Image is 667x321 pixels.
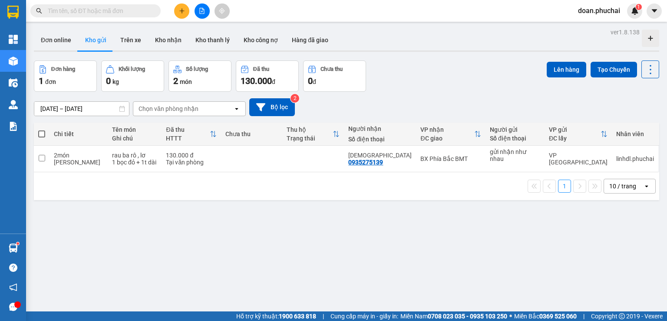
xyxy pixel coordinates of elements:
div: 130.000 đ [166,152,216,159]
img: logo-vxr [7,6,19,19]
span: 130.000 [241,76,272,86]
img: warehouse-icon [9,244,18,253]
button: Chưa thu0đ [303,60,366,92]
div: HTTT [166,135,209,142]
button: Khối lượng0kg [101,60,164,92]
span: 0 [106,76,111,86]
button: Đã thu130.000đ [236,60,299,92]
button: Kho công nợ [237,30,285,50]
div: Số điện thoại [490,135,540,142]
button: Kho nhận [148,30,188,50]
div: BX Phía Bắc BMT [420,155,481,162]
button: aim [215,3,230,19]
div: Người nhận [348,125,412,132]
span: ⚪️ [509,314,512,318]
th: Toggle SortBy [416,123,485,146]
div: Người gửi [490,126,540,133]
strong: 0369 525 060 [539,313,577,320]
button: Lên hàng [547,62,586,77]
div: rau ba rô , lơ [112,152,157,159]
span: Hỗ trợ kỹ thuật: [236,311,316,321]
div: Số lượng [186,66,208,72]
strong: 1900 633 818 [279,313,316,320]
div: Trạng thái [287,135,333,142]
span: đơn [45,78,56,85]
div: Tạo kho hàng mới [642,30,659,47]
sup: 1 [17,242,19,245]
span: Miền Bắc [514,311,577,321]
button: Kho thanh lý [188,30,237,50]
div: Chi tiết [54,130,103,137]
div: ĐC giao [420,135,474,142]
svg: open [643,183,650,190]
img: icon-new-feature [631,7,639,15]
span: Miền Nam [400,311,507,321]
div: 2 món [54,152,103,159]
div: ver 1.8.138 [611,27,640,37]
input: Select a date range. [34,102,129,116]
div: chùa phổ đà [348,152,412,159]
span: 1 [39,76,43,86]
sup: 1 [636,4,642,10]
div: linhdl.phuchai [616,155,654,162]
span: notification [9,283,17,291]
div: Đã thu [253,66,269,72]
button: 1 [558,180,571,193]
span: search [36,8,42,14]
img: warehouse-icon [9,78,18,87]
div: gửi nhận như nhau [490,148,540,162]
span: caret-down [650,7,658,15]
span: món [180,78,192,85]
span: | [583,311,584,321]
strong: 0708 023 035 - 0935 103 250 [428,313,507,320]
span: 2 [173,76,178,86]
div: VP gửi [549,126,601,133]
span: đ [272,78,275,85]
span: 1 [637,4,640,10]
div: Chưa thu [225,130,278,137]
input: Tìm tên, số ĐT hoặc mã đơn [48,6,150,16]
div: Tên món [112,126,157,133]
div: Khối lượng [119,66,145,72]
button: Số lượng2món [168,60,231,92]
th: Toggle SortBy [545,123,612,146]
span: plus [179,8,185,14]
div: ĐC lấy [549,135,601,142]
span: message [9,303,17,311]
div: Thu hộ [287,126,333,133]
div: Đơn hàng [51,66,75,72]
th: Toggle SortBy [282,123,344,146]
span: aim [219,8,225,14]
span: kg [112,78,119,85]
span: Cung cấp máy in - giấy in: [330,311,398,321]
div: 10 / trang [609,182,636,191]
span: question-circle [9,264,17,272]
div: Nhân viên [616,130,654,137]
div: VP nhận [420,126,474,133]
button: Bộ lọc [249,98,295,116]
button: Kho gửi [78,30,113,50]
span: doan.phuchai [571,5,627,16]
th: Toggle SortBy [162,123,221,146]
button: Đơn online [34,30,78,50]
div: Chưa thu [320,66,343,72]
div: Món [54,159,103,166]
button: file-add [195,3,210,19]
span: đ [313,78,316,85]
span: | [323,311,324,321]
div: Đã thu [166,126,209,133]
span: file-add [199,8,205,14]
button: Trên xe [113,30,148,50]
div: Chọn văn phòng nhận [139,104,198,113]
img: warehouse-icon [9,57,18,66]
img: warehouse-icon [9,100,18,109]
div: 0935275139 [348,159,383,166]
button: plus [174,3,189,19]
svg: open [233,105,240,112]
div: VP [GEOGRAPHIC_DATA] [549,152,608,166]
button: caret-down [647,3,662,19]
div: Tại văn phòng [166,159,216,166]
button: Hàng đã giao [285,30,335,50]
span: 0 [308,76,313,86]
img: solution-icon [9,122,18,131]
